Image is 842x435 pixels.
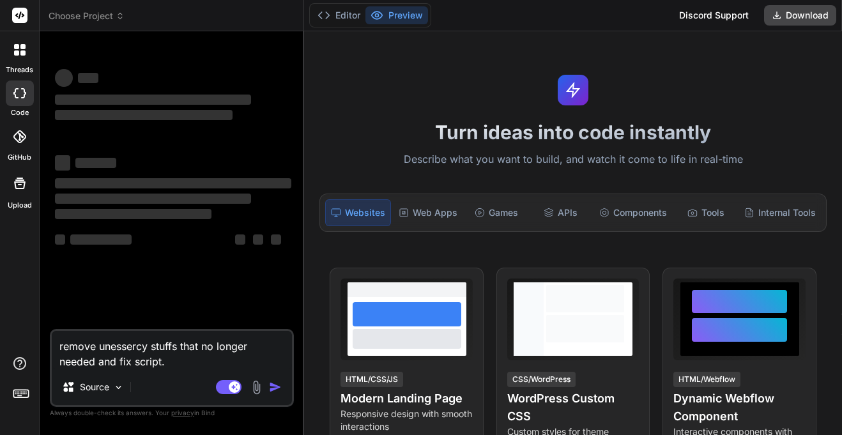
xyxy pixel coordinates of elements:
[341,408,473,433] p: Responsive design with smooth interactions
[11,107,29,118] label: code
[312,151,834,168] p: Describe what you want to build, and watch it come to life in real-time
[8,152,31,163] label: GitHub
[49,10,125,22] span: Choose Project
[312,121,834,144] h1: Turn ideas into code instantly
[764,5,836,26] button: Download
[465,199,527,226] div: Games
[675,199,737,226] div: Tools
[271,234,281,245] span: ‌
[507,390,639,425] h4: WordPress Custom CSS
[55,110,233,120] span: ‌
[530,199,592,226] div: APIs
[55,69,73,87] span: ‌
[52,331,292,369] textarea: remove unessercy stuffs that no longer needed and fix script.
[253,234,263,245] span: ‌
[55,234,65,245] span: ‌
[394,199,463,226] div: Web Apps
[55,209,211,219] span: ‌
[594,199,672,226] div: Components
[55,95,251,105] span: ‌
[55,194,251,204] span: ‌
[739,199,821,226] div: Internal Tools
[671,5,756,26] div: Discord Support
[50,407,294,419] p: Always double-check its answers. Your in Bind
[249,380,264,395] img: attachment
[80,381,109,393] p: Source
[70,234,132,245] span: ‌
[312,6,365,24] button: Editor
[55,178,291,188] span: ‌
[75,158,116,168] span: ‌
[341,390,473,408] h4: Modern Landing Page
[673,390,806,425] h4: Dynamic Webflow Component
[6,65,33,75] label: threads
[269,381,282,393] img: icon
[171,409,194,416] span: privacy
[55,155,70,171] span: ‌
[507,372,576,387] div: CSS/WordPress
[325,199,391,226] div: Websites
[673,372,740,387] div: HTML/Webflow
[113,382,124,393] img: Pick Models
[235,234,245,245] span: ‌
[78,73,98,83] span: ‌
[8,200,32,211] label: Upload
[365,6,428,24] button: Preview
[341,372,403,387] div: HTML/CSS/JS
